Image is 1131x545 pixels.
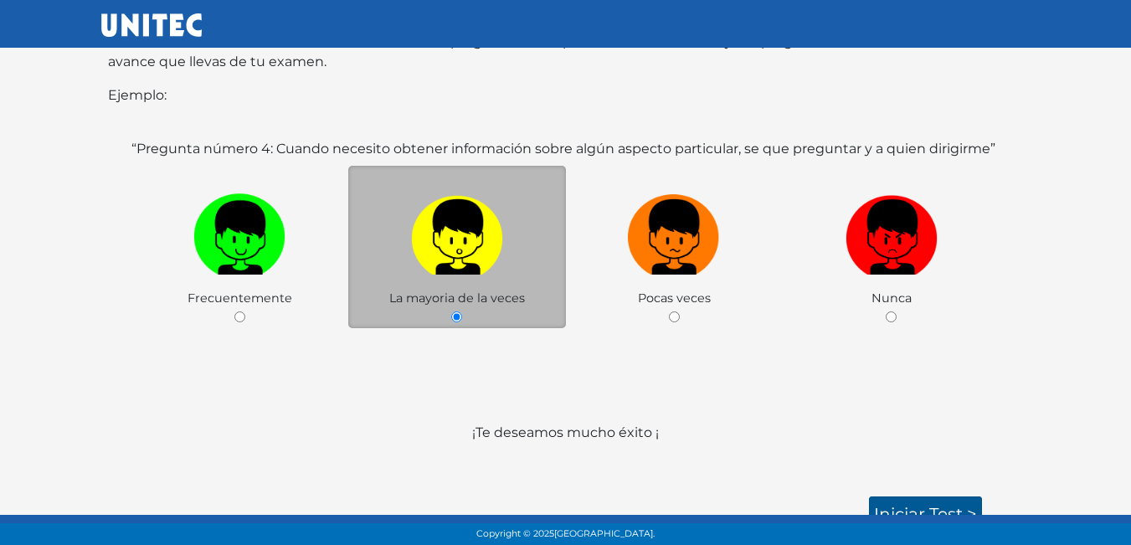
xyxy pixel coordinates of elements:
[411,188,503,275] img: a1.png
[869,496,982,532] a: Iniciar test >
[101,13,202,37] img: UNITEC
[871,290,912,306] span: Nunca
[638,290,711,306] span: Pocas veces
[108,85,1024,105] p: Ejemplo:
[193,188,285,275] img: v1.png
[554,528,655,539] span: [GEOGRAPHIC_DATA].
[188,290,292,306] span: Frecuentemente
[628,188,720,275] img: n1.png
[108,423,1024,483] p: ¡Te deseamos mucho éxito ¡
[131,139,995,159] label: “Pregunta número 4: Cuando necesito obtener información sobre algún aspecto particular, se que pr...
[108,32,1024,72] p: Para terminar el examen debes contestar todas las preguntas. En la parte inferior de cada hoja de...
[846,188,938,275] img: r1.png
[389,290,525,306] span: La mayoria de la veces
